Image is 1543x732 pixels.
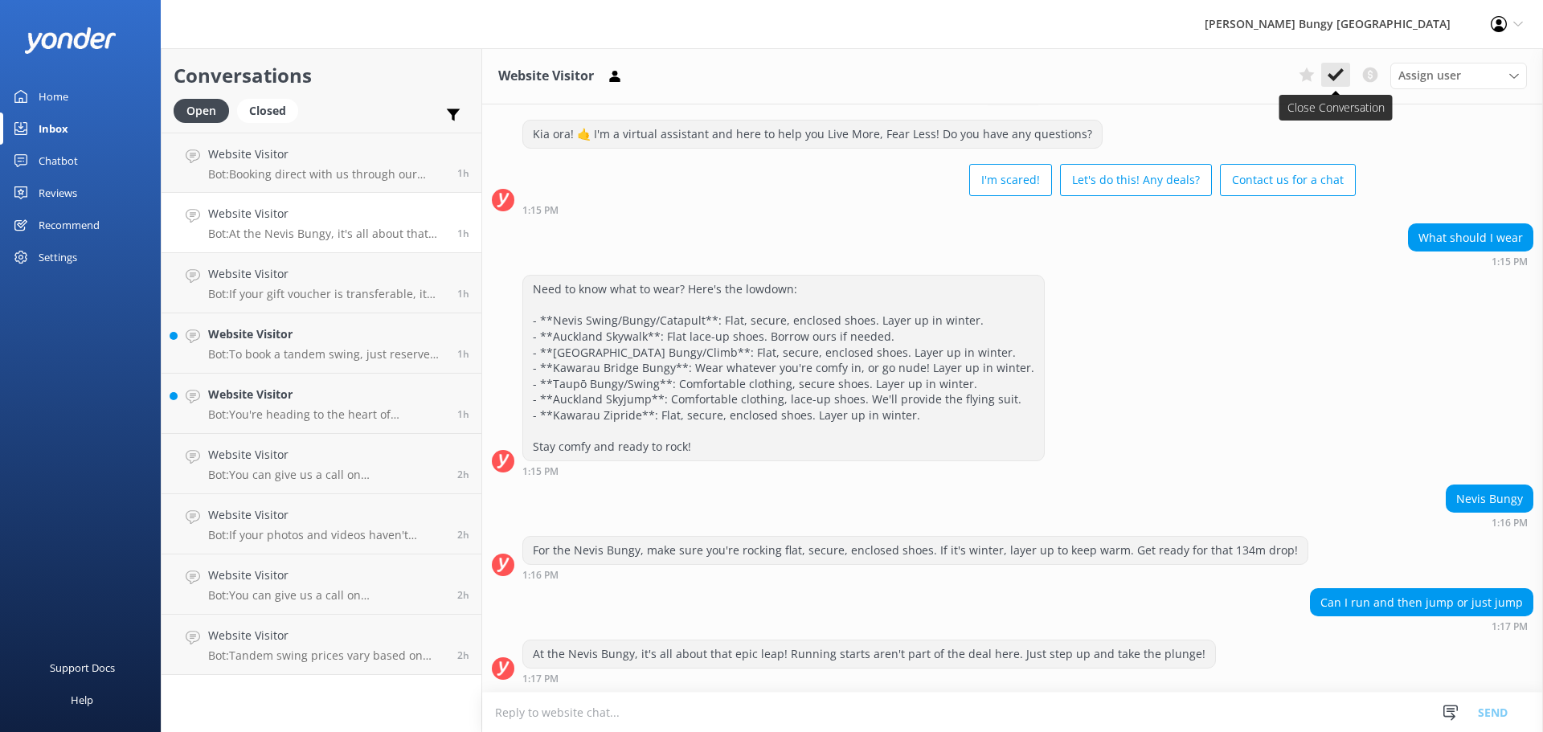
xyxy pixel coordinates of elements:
strong: 1:16 PM [1492,518,1528,528]
strong: 1:15 PM [522,467,559,476]
div: Can I run and then jump or just jump [1311,589,1533,616]
a: Open [174,101,237,119]
h4: Website Visitor [208,446,445,464]
a: Website VisitorBot:To book a tandem swing, just reserve two individual spots for the same time an... [162,313,481,374]
h4: Website Visitor [208,205,445,223]
p: Bot: At the Nevis Bungy, it's all about that epic leap! Running starts aren't part of the deal he... [208,227,445,241]
h2: Conversations [174,60,469,91]
strong: 1:15 PM [1492,257,1528,267]
span: Oct 03 2025 12:44pm (UTC +13:00) Pacific/Auckland [457,287,469,301]
span: Oct 03 2025 12:42pm (UTC +13:00) Pacific/Auckland [457,407,469,421]
span: Assign user [1398,67,1461,84]
img: yonder-white-logo.png [24,27,117,54]
div: Settings [39,241,77,273]
h4: Website Visitor [208,325,445,343]
strong: 1:17 PM [522,674,559,684]
a: Website VisitorBot:If your photos and videos haven't landed in your inbox after 24 hours, hit up ... [162,494,481,554]
p: Bot: You can give us a call on [PHONE_NUMBER] or [PHONE_NUMBER] to chat with a crew member. Our o... [208,468,445,482]
a: Closed [237,101,306,119]
div: Oct 03 2025 01:16pm (UTC +13:00) Pacific/Auckland [1446,517,1533,528]
div: At the Nevis Bungy, it's all about that epic leap! Running starts aren't part of the deal here. J... [523,640,1215,668]
div: Oct 03 2025 01:15pm (UTC +13:00) Pacific/Auckland [522,465,1045,476]
a: Website VisitorBot:You can give us a call on [PHONE_NUMBER] or [PHONE_NUMBER] to chat with a crew... [162,554,481,615]
div: Chatbot [39,145,78,177]
p: Bot: You can give us a call on [PHONE_NUMBER] or [PHONE_NUMBER] to chat with a crew member. Our o... [208,588,445,603]
p: Bot: If your gift voucher is transferable, it means you can pass it on to someone else to use. Ju... [208,287,445,301]
div: Assign User [1390,63,1527,88]
span: Oct 03 2025 12:21pm (UTC +13:00) Pacific/Auckland [457,528,469,542]
div: Oct 03 2025 01:16pm (UTC +13:00) Pacific/Auckland [522,569,1308,580]
div: Need to know what to wear? Here's the lowdown: - **Nevis Swing/Bungy/Catapult**: Flat, secure, en... [523,276,1044,460]
button: I'm scared! [969,164,1052,196]
strong: 1:16 PM [522,570,559,580]
h4: Website Visitor [208,265,445,283]
p: Bot: If your photos and videos haven't landed in your inbox after 24 hours, hit up our tech wizar... [208,528,445,542]
span: Oct 03 2025 11:48am (UTC +13:00) Pacific/Auckland [457,648,469,662]
a: Website VisitorBot:If your gift voucher is transferable, it means you can pass it on to someone e... [162,253,481,313]
h4: Website Visitor [208,145,445,163]
a: Website VisitorBot:At the Nevis Bungy, it's all about that epic leap! Running starts aren't part ... [162,193,481,253]
span: Oct 03 2025 12:28pm (UTC +13:00) Pacific/Auckland [457,468,469,481]
div: Support Docs [50,652,115,684]
a: Website VisitorBot:You're heading to the heart of adventure! If you're driving yourself, punch in... [162,374,481,434]
a: Website VisitorBot:Booking direct with us through our website always offers the best prices. Our ... [162,133,481,193]
a: Website VisitorBot:Tandem swing prices vary based on location, activity, and fare type, and are c... [162,615,481,675]
span: Oct 03 2025 01:17pm (UTC +13:00) Pacific/Auckland [457,227,469,240]
div: Inbox [39,112,68,145]
div: Recommend [39,209,100,241]
p: Bot: You're heading to the heart of adventure! If you're driving yourself, punch in "1693 Gibbsto... [208,407,445,422]
h4: Website Visitor [208,386,445,403]
h3: Website Visitor [498,66,594,87]
h4: Website Visitor [208,566,445,584]
p: Bot: Tandem swing prices vary based on location, activity, and fare type, and are charged per per... [208,648,445,663]
div: Oct 03 2025 01:15pm (UTC +13:00) Pacific/Auckland [522,204,1356,215]
h4: Website Visitor [208,506,445,524]
div: Oct 03 2025 01:15pm (UTC +13:00) Pacific/Auckland [1408,256,1533,267]
div: Oct 03 2025 01:17pm (UTC +13:00) Pacific/Auckland [522,673,1216,684]
a: Website VisitorBot:You can give us a call on [PHONE_NUMBER] or [PHONE_NUMBER] to chat with a crew... [162,434,481,494]
h4: Website Visitor [208,627,445,644]
span: Oct 03 2025 01:21pm (UTC +13:00) Pacific/Auckland [457,166,469,180]
p: Bot: Booking direct with us through our website always offers the best prices. Our combos are the... [208,167,445,182]
div: Kia ora! 🤙 I'm a virtual assistant and here to help you Live More, Fear Less! Do you have any que... [523,121,1102,148]
div: Help [71,684,93,716]
strong: 1:17 PM [1492,622,1528,632]
div: Home [39,80,68,112]
span: Oct 03 2025 12:43pm (UTC +13:00) Pacific/Auckland [457,347,469,361]
span: Oct 03 2025 12:09pm (UTC +13:00) Pacific/Auckland [457,588,469,602]
div: Open [174,99,229,123]
button: Contact us for a chat [1220,164,1356,196]
div: Closed [237,99,298,123]
strong: 1:15 PM [522,206,559,215]
p: Bot: To book a tandem swing, just reserve two individual spots for the same time and leave a note... [208,347,445,362]
div: For the Nevis Bungy, make sure you're rocking flat, secure, enclosed shoes. If it's winter, layer... [523,537,1308,564]
div: Oct 03 2025 01:17pm (UTC +13:00) Pacific/Auckland [1310,620,1533,632]
button: Let's do this! Any deals? [1060,164,1212,196]
div: What should I wear [1409,224,1533,251]
div: Reviews [39,177,77,209]
div: Nevis Bungy [1447,485,1533,513]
